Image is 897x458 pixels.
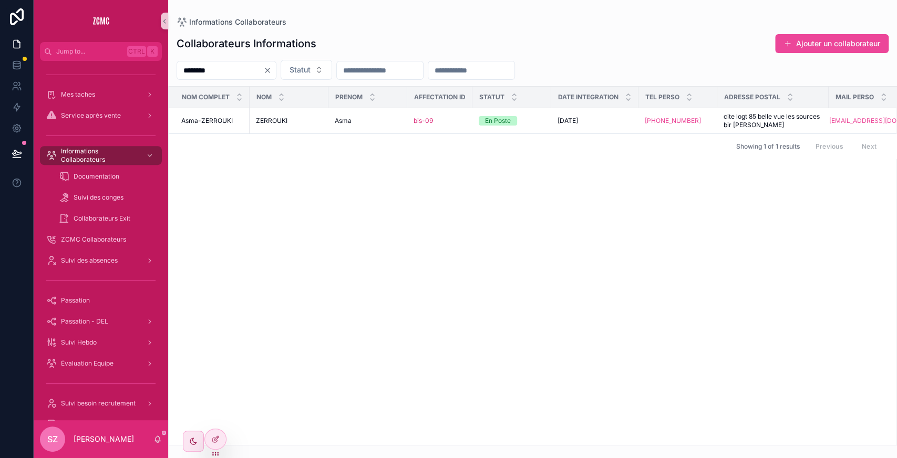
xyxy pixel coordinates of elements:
[290,65,311,75] span: Statut
[645,117,701,125] a: [PHONE_NUMBER]
[189,17,286,27] span: Informations Collaborateurs
[182,93,230,101] span: Nom complet
[61,338,97,347] span: Suivi Hebdo
[558,93,618,101] span: Date integration
[92,13,109,29] img: App logo
[148,47,157,56] span: K
[558,117,578,125] span: [DATE]
[34,61,168,420] div: scrollable content
[61,256,118,265] span: Suivi des absences
[127,46,146,57] span: Ctrl
[40,230,162,249] a: ZCMC Collaborateurs
[40,146,162,165] a: Informations Collaborateurs
[414,117,466,125] a: bis-09
[256,117,322,125] a: ZERROUKI
[61,111,121,120] span: Service après vente
[558,117,632,125] a: [DATE]
[177,36,316,51] h1: Collaborateurs Informations
[40,291,162,310] a: Passation
[479,93,504,101] span: Statut
[61,235,126,244] span: ZCMC Collaborateurs
[61,296,90,305] span: Passation
[74,193,123,202] span: Suivi des conges
[335,117,352,125] span: Asma
[775,34,889,53] button: Ajouter un collaborateur
[414,93,466,101] span: Affectation ID
[40,354,162,373] a: Évaluation Equipe
[61,399,136,408] span: Suivi besoin recrutement
[281,60,332,80] button: Select Button
[61,90,95,99] span: Mes taches
[736,142,799,151] span: Showing 1 of 1 results
[181,117,243,125] a: Asma-ZERROUKI
[645,93,679,101] span: Tel Perso
[40,106,162,125] a: Service après vente
[479,116,545,126] a: En Poste
[53,167,162,186] a: Documentation
[40,42,162,61] button: Jump to...CtrlK
[645,117,711,125] a: [PHONE_NUMBER]
[256,93,272,101] span: Nom
[414,117,433,125] a: bis-09
[177,17,286,27] a: Informations Collaborateurs
[40,251,162,270] a: Suivi des absences
[256,117,287,125] span: ZERROUKI
[724,93,780,101] span: Adresse postal
[485,116,511,126] div: En Poste
[53,209,162,228] a: Collaborateurs Exit
[335,117,401,125] a: Asma
[40,394,162,413] a: Suivi besoin recrutement
[724,112,822,129] a: cite logt 85 belle vue les sources bir [PERSON_NAME]
[74,172,119,181] span: Documentation
[40,312,162,331] a: Passation - DEL
[74,214,130,223] span: Collaborateurs Exit
[40,85,162,104] a: Mes taches
[181,117,233,125] span: Asma-ZERROUKI
[40,333,162,352] a: Suivi Hebdo
[61,359,114,368] span: Évaluation Equipe
[61,147,138,164] span: Informations Collaborateurs
[74,434,134,444] p: [PERSON_NAME]
[263,66,276,75] button: Clear
[61,317,108,326] span: Passation - DEL
[335,93,363,101] span: Prenom
[47,433,58,445] span: SZ
[53,188,162,207] a: Suivi des conges
[836,93,874,101] span: Mail perso
[56,47,123,56] span: Jump to...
